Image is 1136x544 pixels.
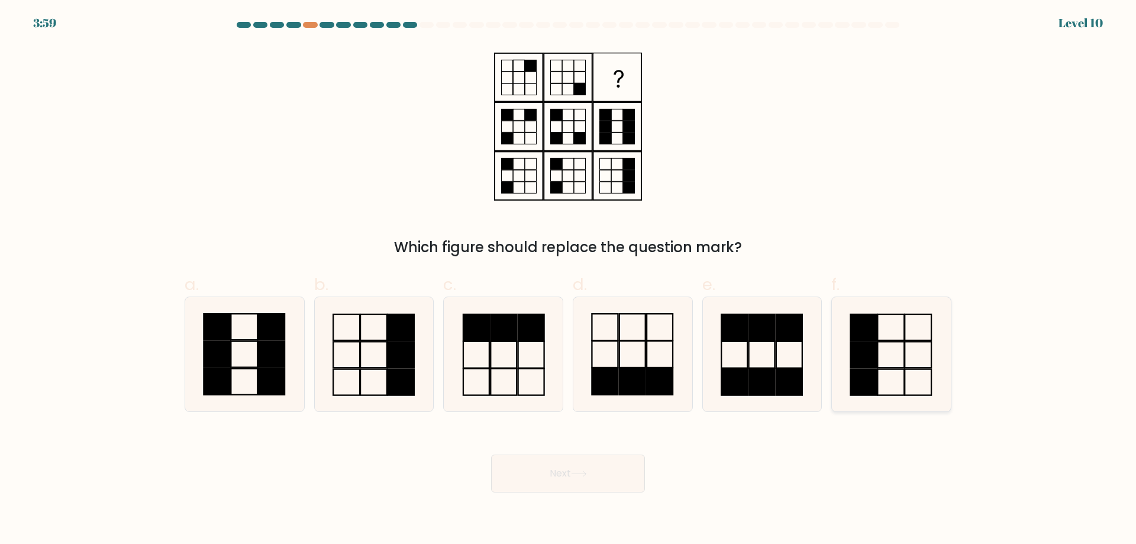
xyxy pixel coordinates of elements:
[1058,14,1103,32] div: Level 10
[192,237,944,258] div: Which figure should replace the question mark?
[831,273,840,296] span: f.
[491,455,645,493] button: Next
[573,273,587,296] span: d.
[314,273,328,296] span: b.
[443,273,456,296] span: c.
[185,273,199,296] span: a.
[33,14,56,32] div: 3:59
[702,273,715,296] span: e.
